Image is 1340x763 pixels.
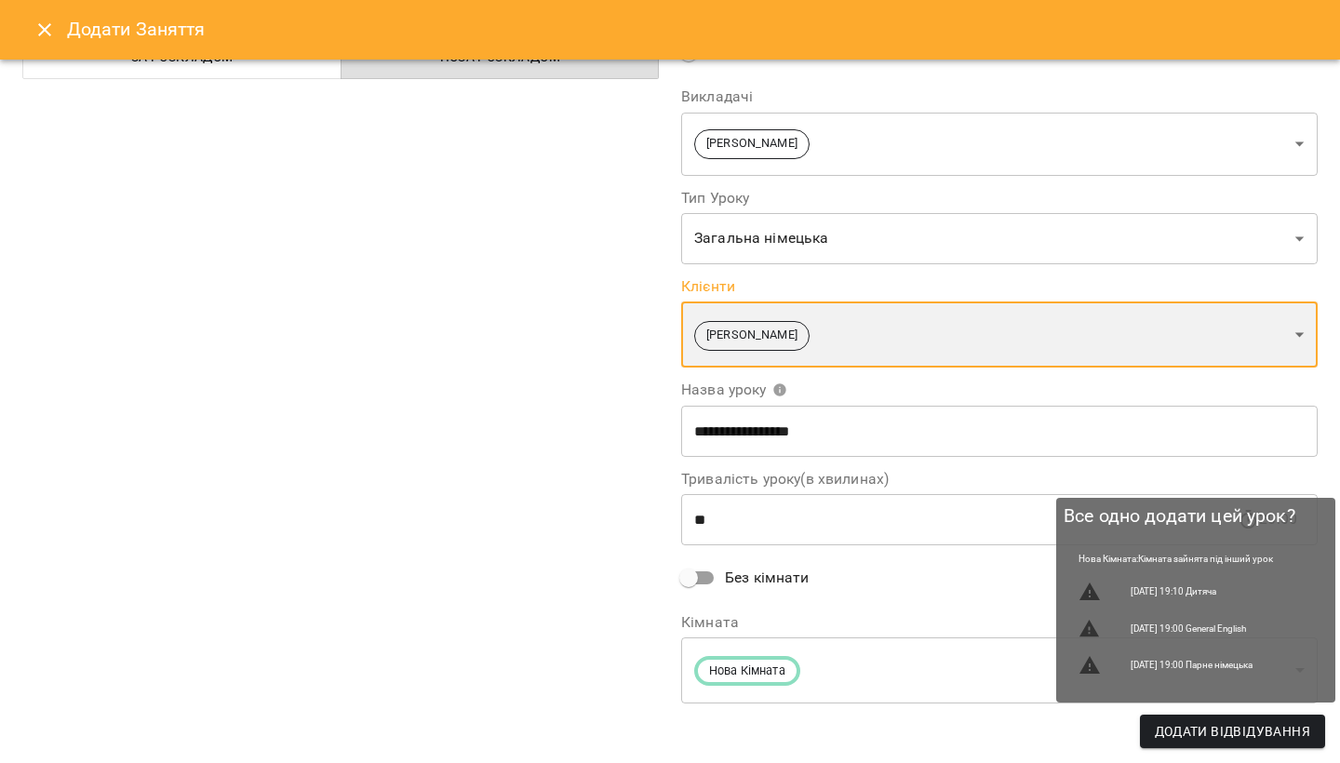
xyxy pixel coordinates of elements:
[681,472,1318,487] label: Тривалість уроку(в хвилинах)
[22,7,67,52] button: Close
[695,135,809,153] span: [PERSON_NAME]
[681,213,1318,265] div: Загальна німецька
[1155,720,1310,743] span: Додати Відвідування
[698,663,797,680] span: Нова Кімната
[681,301,1318,368] div: [PERSON_NAME]
[725,567,810,589] span: Без кімнати
[681,191,1318,206] label: Тип Уроку
[695,327,809,344] span: [PERSON_NAME]
[772,382,787,397] svg: Вкажіть назву уроку або виберіть клієнтів
[681,382,787,397] span: Назва уроку
[67,15,1318,44] h6: Додати Заняття
[681,112,1318,176] div: [PERSON_NAME]
[681,615,1318,630] label: Кімната
[1140,715,1325,748] button: Додати Відвідування
[681,279,1318,294] label: Клієнти
[681,89,1318,104] label: Викладачі
[681,637,1318,703] div: Нова Кімната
